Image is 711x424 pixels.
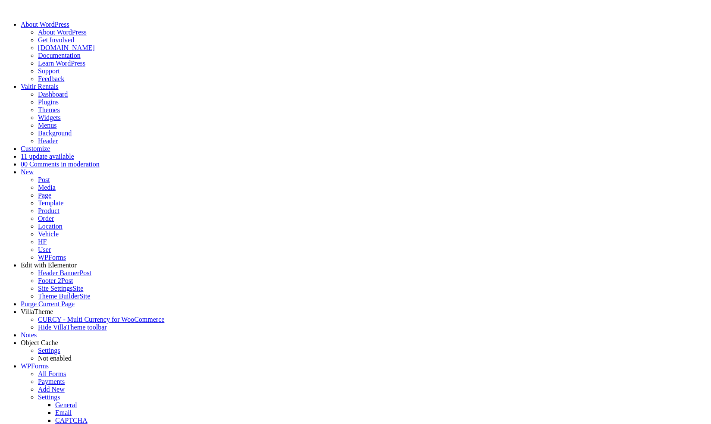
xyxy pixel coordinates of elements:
a: HF [38,238,47,245]
span: Footer 2 [38,277,61,284]
a: Footer 2Post [38,277,73,284]
a: Payments [38,378,65,385]
a: Plugins [38,98,59,106]
ul: About WordPress [21,44,708,83]
a: Customize [21,145,50,152]
a: About WordPress [38,28,87,36]
a: Order [38,215,54,222]
span: 1 update available [24,153,74,160]
span: Theme Builder [38,292,79,300]
span: New [21,168,34,176]
a: Themes [38,106,60,113]
div: VillaTheme [21,308,708,316]
span: About WordPress [21,21,69,28]
a: WPForms [38,254,66,261]
ul: Valtir Rentals [21,106,708,145]
a: [DOMAIN_NAME] [38,44,95,51]
a: Support [38,67,60,75]
a: Header BannerPost [38,269,91,276]
a: All Forms [38,370,66,377]
a: Valtir Rentals [21,83,59,90]
span: 0 Comments in moderation [24,160,100,168]
span: Post [61,277,73,284]
span: Site [79,292,90,300]
span: Site Settings [38,285,72,292]
a: Vehicle [38,230,59,238]
a: Settings [38,393,60,401]
a: Get Involved [38,36,74,44]
ul: New [21,176,708,261]
a: Theme BuilderSite [38,292,90,300]
a: CURCY - Multi Currency for WooCommerce [38,316,164,323]
ul: About WordPress [21,28,708,44]
a: CAPTCHA [55,417,88,424]
a: Product [38,207,60,214]
a: Page [38,192,51,199]
span: 1 [21,153,24,160]
span: Hide VillaTheme toolbar [38,323,107,331]
a: Post [38,176,50,183]
a: Site SettingsSite [38,285,83,292]
span: Header Banner [38,269,79,276]
a: Settings [38,347,60,354]
span: Post [79,269,91,276]
a: Template [38,199,63,207]
a: Media [38,184,56,191]
a: Notes [21,331,37,339]
div: Status: Not enabled [38,355,708,362]
a: Dashboard [38,91,68,98]
a: User [38,246,51,253]
a: Purge Current Page [21,300,75,308]
a: Background [38,129,72,137]
a: Menus [38,122,57,129]
a: Location [38,223,63,230]
a: Header [38,137,58,144]
a: Widgets [38,114,61,121]
span: Site [72,285,83,292]
a: Learn WordPress [38,60,85,67]
ul: Valtir Rentals [21,91,708,106]
a: WPForms [21,362,49,370]
a: General [55,401,77,408]
a: Documentation [38,52,81,59]
a: Feedback [38,75,64,82]
a: Add New [38,386,65,393]
span: Edit with Elementor [21,261,77,269]
div: Object Cache [21,339,708,347]
span: 0 [21,160,24,168]
a: Email [55,409,72,416]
